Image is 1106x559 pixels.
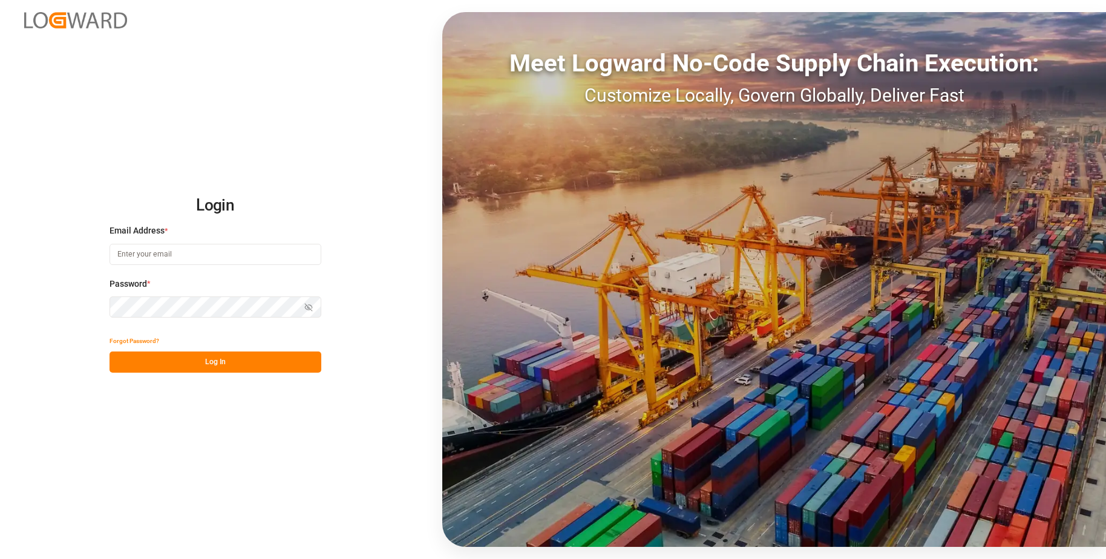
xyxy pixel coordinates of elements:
[110,278,147,290] span: Password
[442,82,1106,109] div: Customize Locally, Govern Globally, Deliver Fast
[442,45,1106,82] div: Meet Logward No-Code Supply Chain Execution:
[24,12,127,28] img: Logward_new_orange.png
[110,330,159,351] button: Forgot Password?
[110,351,321,373] button: Log In
[110,244,321,265] input: Enter your email
[110,224,165,237] span: Email Address
[110,186,321,225] h2: Login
